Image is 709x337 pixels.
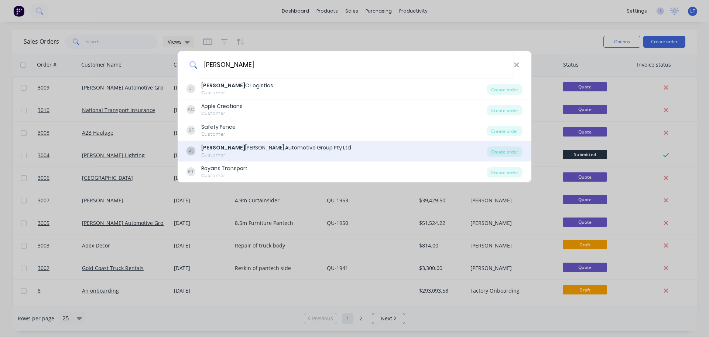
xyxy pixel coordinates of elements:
[201,110,243,117] div: Customer
[487,126,523,136] div: Create order
[186,84,195,93] div: JL
[201,123,236,131] div: Safety Fence
[487,146,523,157] div: Create order
[201,165,247,172] div: Royans Transport
[201,144,351,152] div: [PERSON_NAME] Automotive Group Pty Ltd
[201,172,247,179] div: Customer
[186,126,195,135] div: SF
[186,105,195,114] div: AC
[186,167,195,176] div: RT
[487,105,523,115] div: Create order
[198,51,514,79] input: Enter a customer name to create a new order...
[201,90,273,96] div: Customer
[201,131,236,138] div: Customer
[201,144,245,151] b: [PERSON_NAME]
[201,102,243,110] div: Apple Creations
[487,84,523,95] div: Create order
[201,152,351,158] div: Customer
[186,146,195,155] div: JL
[201,82,245,89] b: [PERSON_NAME]
[201,82,273,90] div: C Logistics
[487,167,523,178] div: Create order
